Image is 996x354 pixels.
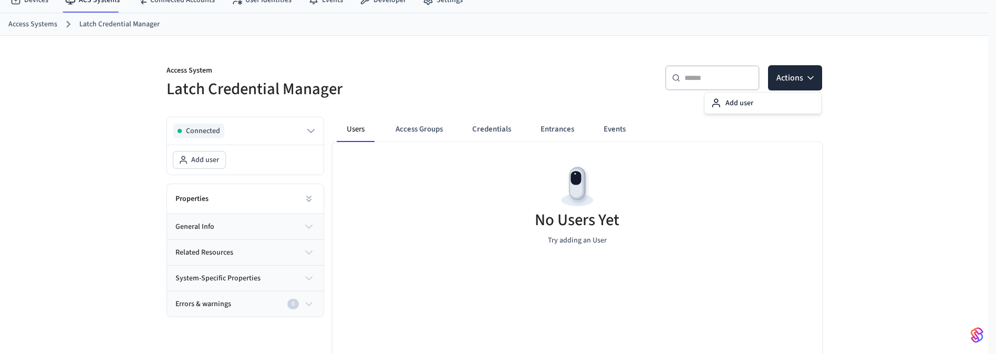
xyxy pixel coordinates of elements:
[387,117,451,142] button: Access Groups
[175,194,209,204] h2: Properties
[971,327,983,343] img: SeamLogoGradient.69752ec5.svg
[464,117,520,142] button: Credentials
[768,65,822,90] button: Actions
[186,126,220,136] span: Connected
[175,247,233,258] span: related resources
[287,299,299,309] div: 0
[167,78,488,100] h5: Latch Credential Manager
[8,19,57,30] a: Access Systems
[707,95,819,112] div: Add user
[175,299,231,310] span: Errors & warnings
[167,65,488,78] p: Access System
[548,235,607,246] p: Try adding an User
[532,117,583,142] button: Entrances
[554,163,601,210] img: Devices Empty State
[337,117,375,142] button: Users
[704,92,822,114] div: Actions
[595,117,634,142] button: Events
[79,19,160,30] a: Latch Credential Manager
[535,209,619,231] h5: No Users Yet
[191,155,219,165] span: Add user
[175,221,214,232] span: general info
[175,273,261,284] span: system-specific properties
